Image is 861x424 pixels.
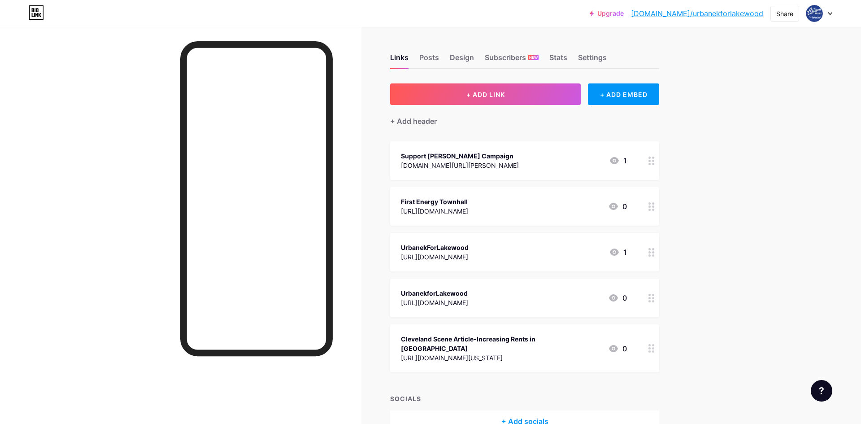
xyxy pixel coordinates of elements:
[401,151,519,161] div: Support [PERSON_NAME] Campaign
[631,8,763,19] a: [DOMAIN_NAME]/urbanekforlakewood
[390,83,581,105] button: + ADD LINK
[390,394,659,403] div: SOCIALS
[806,5,823,22] img: urbanekforlakewood
[608,293,627,303] div: 0
[549,52,567,68] div: Stats
[588,83,659,105] div: + ADD EMBED
[590,10,624,17] a: Upgrade
[401,252,469,262] div: [URL][DOMAIN_NAME]
[401,353,601,363] div: [URL][DOMAIN_NAME][US_STATE]
[401,334,601,353] div: Cleveland Scene Article-Increasing Rents in [GEOGRAPHIC_DATA]
[401,298,468,307] div: [URL][DOMAIN_NAME]
[390,52,409,68] div: Links
[776,9,793,18] div: Share
[529,55,538,60] span: NEW
[485,52,539,68] div: Subscribers
[608,343,627,354] div: 0
[609,247,627,258] div: 1
[608,201,627,212] div: 0
[609,155,627,166] div: 1
[401,161,519,170] div: [DOMAIN_NAME][URL][PERSON_NAME]
[450,52,474,68] div: Design
[466,91,505,98] span: + ADD LINK
[390,116,437,127] div: + Add header
[578,52,607,68] div: Settings
[419,52,439,68] div: Posts
[401,206,468,216] div: [URL][DOMAIN_NAME]
[401,288,468,298] div: UrbanekforLakewood
[401,197,468,206] div: First Energy Townhall
[401,243,469,252] div: UrbanekForLakewood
